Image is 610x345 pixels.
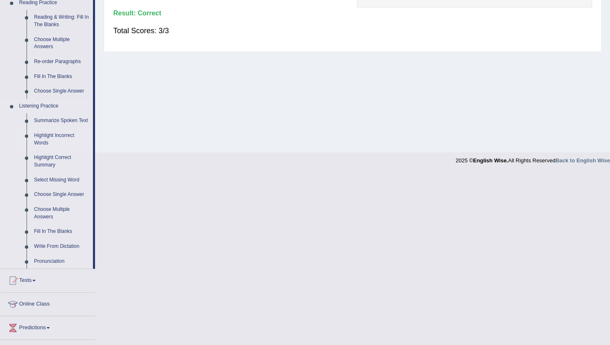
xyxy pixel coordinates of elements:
[30,150,93,172] a: Highlight Correct Summary
[30,224,93,239] a: Fill In The Blanks
[473,157,508,164] strong: English Wise.
[30,202,93,224] a: Choose Multiple Answers
[30,69,93,84] a: Fill In The Blanks
[30,113,93,128] a: Summarize Spoken Text
[0,269,95,290] a: Tests
[113,10,592,17] h4: Result:
[30,84,93,99] a: Choose Single Answer
[30,128,93,150] a: Highlight Incorrect Words
[15,99,93,114] a: Listening Practice
[30,239,93,254] a: Write From Dictation
[0,316,95,337] a: Predictions
[30,32,93,54] a: Choose Multiple Answers
[456,152,610,164] div: 2025 © All Rights Reserved
[30,187,93,202] a: Choose Single Answer
[113,21,592,41] div: Total Scores: 3/3
[556,157,610,164] a: Back to English Wise
[30,254,93,269] a: Pronunciation
[0,293,95,313] a: Online Class
[30,54,93,69] a: Re-order Paragraphs
[30,10,93,32] a: Reading & Writing: Fill In The Blanks
[30,173,93,188] a: Select Missing Word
